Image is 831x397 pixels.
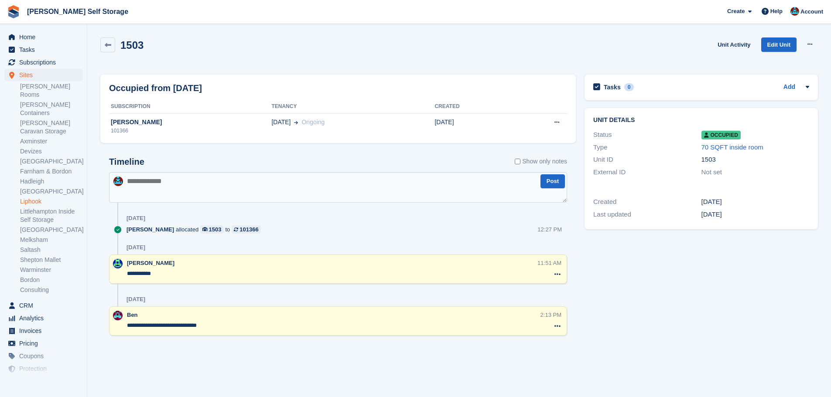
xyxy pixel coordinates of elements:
[790,7,799,16] img: Dev Yildirim
[4,375,82,387] a: menu
[540,174,565,189] button: Post
[20,256,82,264] a: Shepton Mallet
[19,337,72,349] span: Pricing
[109,127,271,135] div: 101366
[109,100,271,114] th: Subscription
[20,177,82,186] a: Hadleigh
[20,167,82,176] a: Farnham & Bordon
[20,82,82,99] a: [PERSON_NAME] Rooms
[593,167,701,177] div: External ID
[19,312,72,324] span: Analytics
[109,81,202,95] h2: Occupied from [DATE]
[271,100,434,114] th: Tenancy
[24,4,132,19] a: [PERSON_NAME] Self Storage
[19,44,72,56] span: Tasks
[593,210,701,220] div: Last updated
[19,350,72,362] span: Coupons
[200,225,223,234] a: 1503
[127,215,145,222] div: [DATE]
[701,210,809,220] div: [DATE]
[624,83,634,91] div: 0
[701,131,741,139] span: Occupied
[271,118,291,127] span: [DATE]
[593,130,701,140] div: Status
[800,7,823,16] span: Account
[4,44,82,56] a: menu
[434,113,511,139] td: [DATE]
[19,299,72,312] span: CRM
[127,260,174,266] span: [PERSON_NAME]
[109,157,144,167] h2: Timeline
[761,37,797,52] a: Edit Unit
[20,101,82,117] a: [PERSON_NAME] Containers
[209,225,222,234] div: 1503
[127,225,174,234] span: [PERSON_NAME]
[4,31,82,43] a: menu
[20,187,82,196] a: [GEOGRAPHIC_DATA]
[20,276,82,284] a: Bordon
[7,5,20,18] img: stora-icon-8386f47178a22dfd0bd8f6a31ec36ba5ce8667c1dd55bd0f319d3a0aa187defe.svg
[20,236,82,244] a: Melksham
[701,143,763,151] a: 70 SQFT inside room
[20,266,82,274] a: Warminster
[701,167,809,177] div: Not set
[4,325,82,337] a: menu
[127,225,265,234] div: allocated to
[19,363,72,375] span: Protection
[301,119,325,126] span: Ongoing
[434,100,511,114] th: Created
[19,325,72,337] span: Invoices
[20,119,82,136] a: [PERSON_NAME] Caravan Storage
[232,225,260,234] a: 101366
[4,299,82,312] a: menu
[701,197,809,207] div: [DATE]
[20,226,82,234] a: [GEOGRAPHIC_DATA]
[593,155,701,165] div: Unit ID
[127,312,138,318] span: Ben
[593,143,701,153] div: Type
[537,225,562,234] div: 12:27 PM
[593,117,809,124] h2: Unit details
[20,286,82,294] a: Consulting
[127,296,145,303] div: [DATE]
[4,337,82,349] a: menu
[593,197,701,207] div: Created
[727,7,745,16] span: Create
[109,118,271,127] div: [PERSON_NAME]
[113,176,123,186] img: Dev Yildirim
[20,147,82,156] a: Devizes
[4,312,82,324] a: menu
[20,137,82,146] a: Axminster
[515,157,520,166] input: Show only notes
[783,82,795,92] a: Add
[4,363,82,375] a: menu
[770,7,783,16] span: Help
[113,311,123,320] img: Ben
[127,244,145,251] div: [DATE]
[19,56,72,68] span: Subscriptions
[20,157,82,166] a: [GEOGRAPHIC_DATA]
[20,207,82,224] a: Littlehampton Inside Self Storage
[19,31,72,43] span: Home
[19,375,72,387] span: Settings
[113,259,123,268] img: Jenna Pearcy
[20,197,82,206] a: Liphook
[714,37,754,52] a: Unit Activity
[540,311,561,319] div: 2:13 PM
[537,259,561,267] div: 11:51 AM
[239,225,258,234] div: 101366
[515,157,567,166] label: Show only notes
[604,83,621,91] h2: Tasks
[4,56,82,68] a: menu
[20,246,82,254] a: Saltash
[4,350,82,362] a: menu
[4,69,82,81] a: menu
[701,155,809,165] div: 1503
[19,69,72,81] span: Sites
[120,39,144,51] h2: 1503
